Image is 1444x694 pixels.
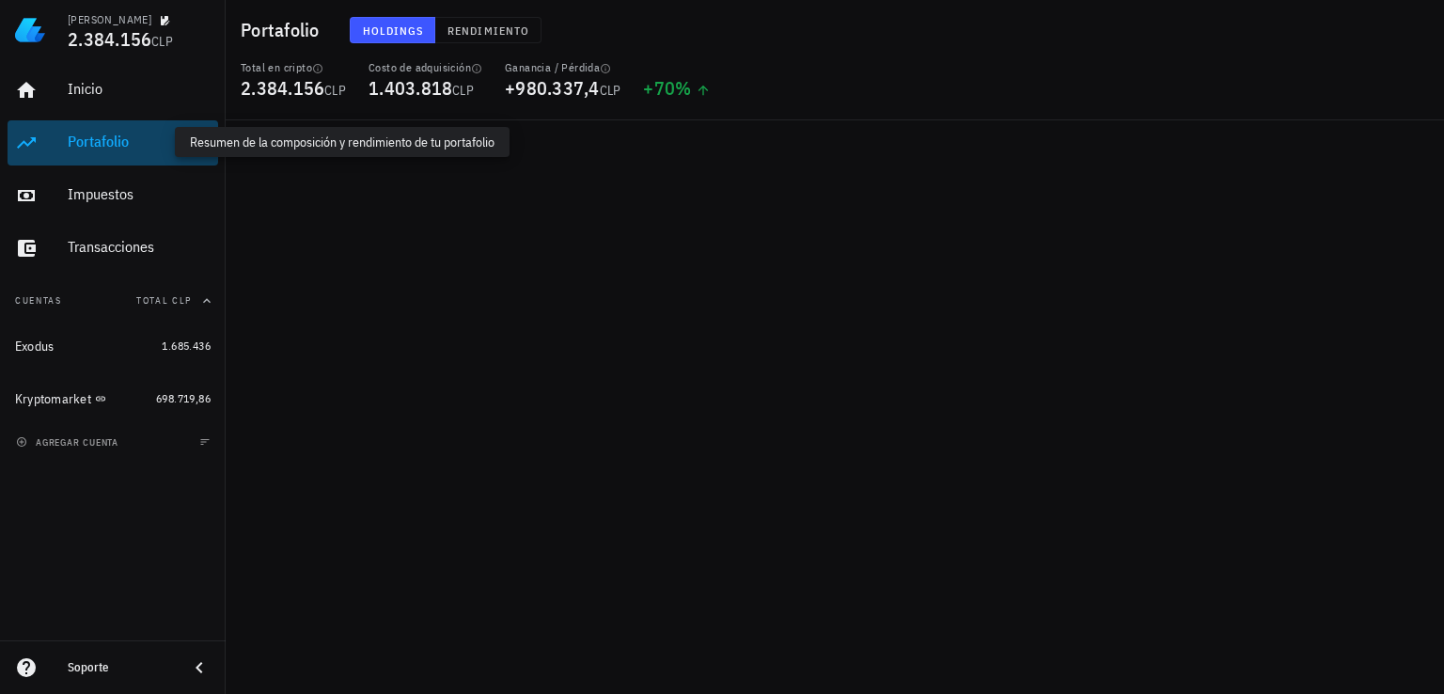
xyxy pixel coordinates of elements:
[505,60,620,75] div: Ganancia / Pérdida
[15,15,45,45] img: LedgiFi
[447,24,529,38] span: Rendimiento
[8,376,218,421] a: Kryptomarket 698.719,86
[8,120,218,166] a: Portafolio
[8,173,218,218] a: Impuestos
[241,60,346,75] div: Total en cripto
[68,12,151,27] div: [PERSON_NAME]
[643,79,710,98] div: +70
[241,75,324,101] span: 2.384.156
[68,238,211,256] div: Transacciones
[241,15,327,45] h1: Portafolio
[156,391,211,405] span: 698.719,86
[20,436,118,449] span: agregar cuenta
[369,75,452,101] span: 1.403.818
[136,294,192,307] span: Total CLP
[8,323,218,369] a: Exodus 1.685.436
[8,68,218,113] a: Inicio
[350,17,436,43] button: Holdings
[68,185,211,203] div: Impuestos
[151,33,173,50] span: CLP
[68,26,151,52] span: 2.384.156
[362,24,424,38] span: Holdings
[8,226,218,271] a: Transacciones
[162,339,211,353] span: 1.685.436
[11,433,127,451] button: agregar cuenta
[15,339,55,355] div: Exodus
[68,660,173,675] div: Soporte
[68,80,211,98] div: Inicio
[68,133,211,150] div: Portafolio
[600,82,621,99] span: CLP
[435,17,541,43] button: Rendimiento
[15,391,91,407] div: Kryptomarket
[675,75,691,101] span: %
[505,75,600,101] span: +980.337,4
[452,82,474,99] span: CLP
[1403,15,1433,45] div: avatar
[8,278,218,323] button: CuentasTotal CLP
[324,82,346,99] span: CLP
[369,60,482,75] div: Costo de adquisición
